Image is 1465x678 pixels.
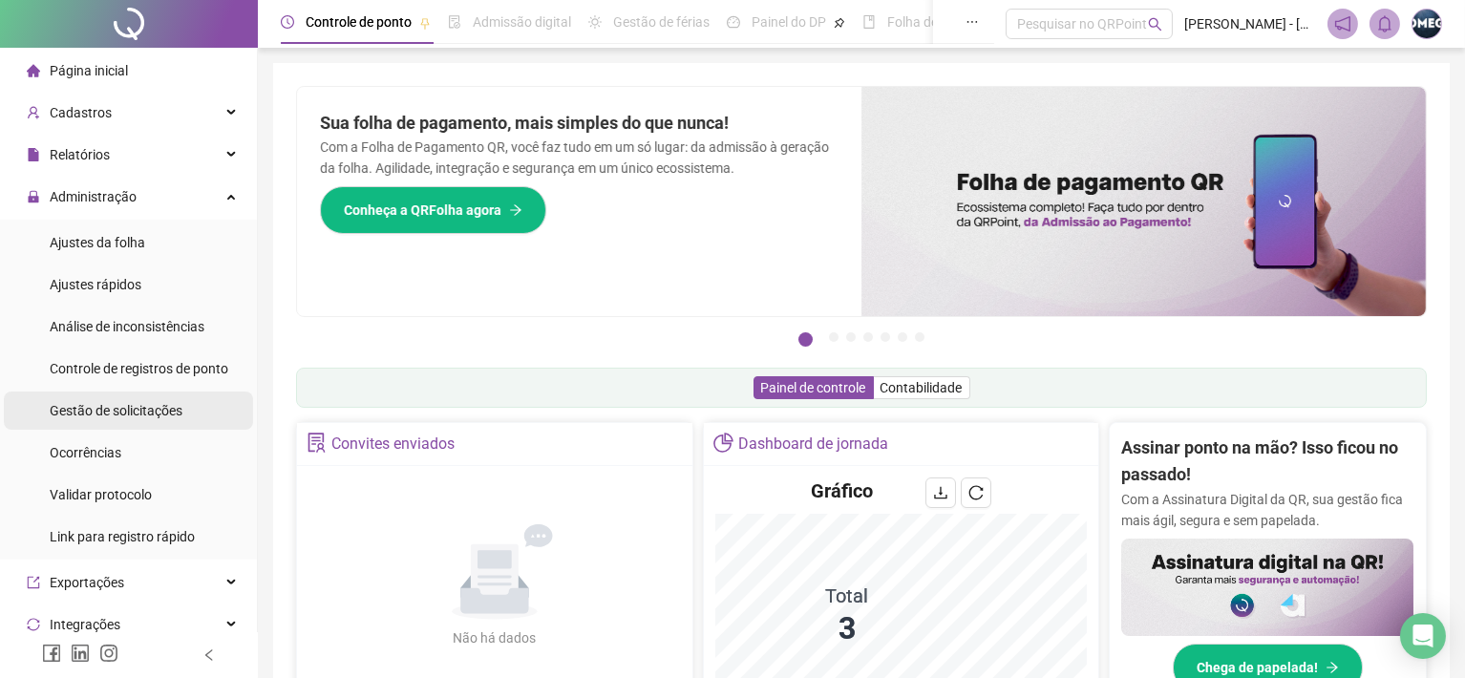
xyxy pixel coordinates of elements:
[27,106,40,119] span: user-add
[1400,613,1446,659] div: Open Intercom Messenger
[1121,489,1413,531] p: Com a Assinatura Digital da QR, sua gestão fica mais ágil, segura e sem papelada.
[50,235,145,250] span: Ajustes da folha
[407,627,583,648] div: Não há dados
[50,105,112,120] span: Cadastros
[50,277,141,292] span: Ajustes rápidos
[846,332,856,342] button: 3
[881,380,963,395] span: Contabilidade
[99,644,118,663] span: instagram
[320,110,839,137] h2: Sua folha de pagamento, mais simples do que nunca!
[473,14,571,30] span: Admissão digital
[727,15,740,29] span: dashboard
[1326,661,1339,674] span: arrow-right
[966,15,979,29] span: ellipsis
[307,433,327,453] span: solution
[713,433,733,453] span: pie-chart
[50,147,110,162] span: Relatórios
[50,617,120,632] span: Integrações
[829,332,839,342] button: 2
[968,485,984,500] span: reload
[738,428,888,460] div: Dashboard de jornada
[50,63,128,78] span: Página inicial
[1197,657,1318,678] span: Chega de papelada!
[50,575,124,590] span: Exportações
[50,487,152,502] span: Validar protocolo
[887,14,1009,30] span: Folha de pagamento
[50,361,228,376] span: Controle de registros de ponto
[281,15,294,29] span: clock-circle
[344,200,501,221] span: Conheça a QRFolha agora
[798,332,813,347] button: 1
[881,332,890,342] button: 5
[50,403,182,418] span: Gestão de solicitações
[1334,15,1351,32] span: notification
[861,87,1426,316] img: banner%2F8d14a306-6205-4263-8e5b-06e9a85ad873.png
[761,380,866,395] span: Painel de controle
[1148,17,1162,32] span: search
[1184,13,1316,34] span: [PERSON_NAME] - [PERSON_NAME]
[448,15,461,29] span: file-done
[331,428,455,460] div: Convites enviados
[1121,434,1413,489] h2: Assinar ponto na mão? Isso ficou no passado!
[27,148,40,161] span: file
[27,576,40,589] span: export
[834,17,845,29] span: pushpin
[27,618,40,631] span: sync
[320,186,546,234] button: Conheça a QRFolha agora
[1412,10,1441,38] img: 55382
[933,485,948,500] span: download
[915,332,924,342] button: 7
[509,203,522,217] span: arrow-right
[27,190,40,203] span: lock
[811,477,873,504] h4: Gráfico
[50,189,137,204] span: Administração
[898,332,907,342] button: 6
[752,14,826,30] span: Painel do DP
[50,529,195,544] span: Link para registro rápido
[202,648,216,662] span: left
[50,445,121,460] span: Ocorrências
[320,137,839,179] p: Com a Folha de Pagamento QR, você faz tudo em um só lugar: da admissão à geração da folha. Agilid...
[71,644,90,663] span: linkedin
[50,319,204,334] span: Análise de inconsistências
[1121,539,1413,636] img: banner%2F02c71560-61a6-44d4-94b9-c8ab97240462.png
[306,14,412,30] span: Controle de ponto
[419,17,431,29] span: pushpin
[42,644,61,663] span: facebook
[613,14,710,30] span: Gestão de férias
[588,15,602,29] span: sun
[863,332,873,342] button: 4
[862,15,876,29] span: book
[1376,15,1393,32] span: bell
[27,64,40,77] span: home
